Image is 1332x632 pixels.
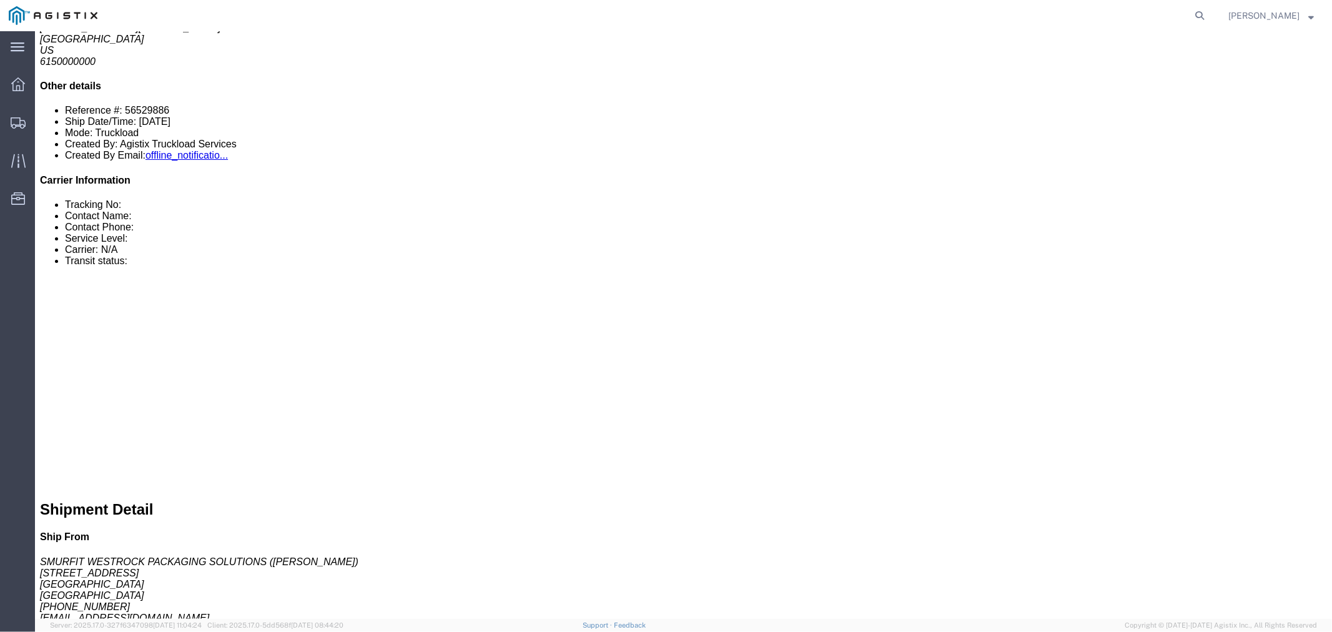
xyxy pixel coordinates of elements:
span: [DATE] 11:04:24 [153,621,202,629]
img: logo [9,6,97,25]
span: Copyright © [DATE]-[DATE] Agistix Inc., All Rights Reserved [1125,620,1317,631]
span: Client: 2025.17.0-5dd568f [207,621,343,629]
span: Andy Schwimmer [1228,9,1300,22]
iframe: FS Legacy Container [35,31,1332,619]
span: [DATE] 08:44:20 [291,621,343,629]
button: [PERSON_NAME] [1228,8,1315,23]
span: Server: 2025.17.0-327f6347098 [50,621,202,629]
a: Support [583,621,614,629]
a: Feedback [614,621,646,629]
